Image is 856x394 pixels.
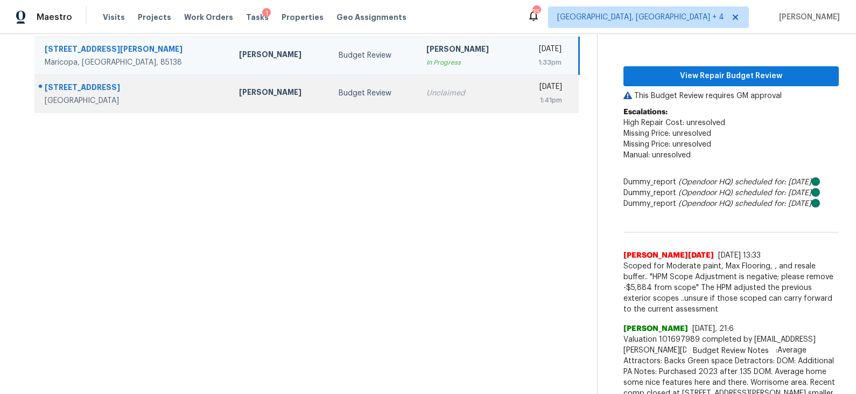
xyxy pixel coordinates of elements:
div: [GEOGRAPHIC_DATA] [45,95,222,106]
div: [PERSON_NAME] [239,49,321,63]
span: [DATE] 13:33 [718,252,761,259]
i: scheduled for: [DATE] [735,189,811,197]
span: [GEOGRAPHIC_DATA], [GEOGRAPHIC_DATA] + 4 [557,12,724,23]
div: 1 [262,8,271,19]
button: View Repair Budget Review [623,66,839,86]
i: (Opendoor HQ) [678,200,733,208]
i: (Opendoor HQ) [678,178,733,186]
div: 1:33pm [526,57,562,68]
div: Dummy_report [623,188,839,198]
span: [PERSON_NAME][DATE] [623,250,714,261]
span: Manual: unresolved [623,151,691,159]
div: [STREET_ADDRESS][PERSON_NAME] [45,44,222,57]
div: [PERSON_NAME] [426,44,509,57]
div: Dummy_report [623,177,839,188]
span: [DATE], 21:6 [692,325,734,333]
span: Work Orders [184,12,233,23]
i: (Opendoor HQ) [678,189,733,197]
span: Properties [282,12,324,23]
span: Budget Review Notes [686,345,775,356]
span: Missing Price: unresolved [623,130,711,137]
span: Geo Assignments [336,12,406,23]
span: [PERSON_NAME] [623,323,688,334]
div: [DATE] [526,81,562,95]
span: High Repair Cost: unresolved [623,119,725,127]
span: Projects [138,12,171,23]
div: Unclaimed [426,88,509,99]
i: scheduled for: [DATE] [735,178,811,186]
b: Escalations: [623,108,668,116]
div: 35 [532,6,540,17]
span: Visits [103,12,125,23]
div: Budget Review [339,88,409,99]
span: Maestro [37,12,72,23]
div: [DATE] [526,44,562,57]
span: View Repair Budget Review [632,70,830,83]
div: Dummy_report [623,198,839,209]
div: 1:41pm [526,95,562,106]
div: [STREET_ADDRESS] [45,82,222,95]
span: [PERSON_NAME] [775,12,840,23]
span: Scoped for Moderate paint, Max Flooring, , and resale buffer.. "HPM Scope Adjustment is negative;... [623,261,839,315]
p: This Budget Review requires GM approval [623,91,839,101]
div: [PERSON_NAME] [239,87,321,100]
div: Budget Review [339,50,409,61]
div: Maricopa, [GEOGRAPHIC_DATA], 85138 [45,57,222,68]
div: In Progress [426,57,509,68]
i: scheduled for: [DATE] [735,200,811,208]
span: Missing Price: unresolved [623,141,711,148]
span: Tasks [246,13,269,21]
